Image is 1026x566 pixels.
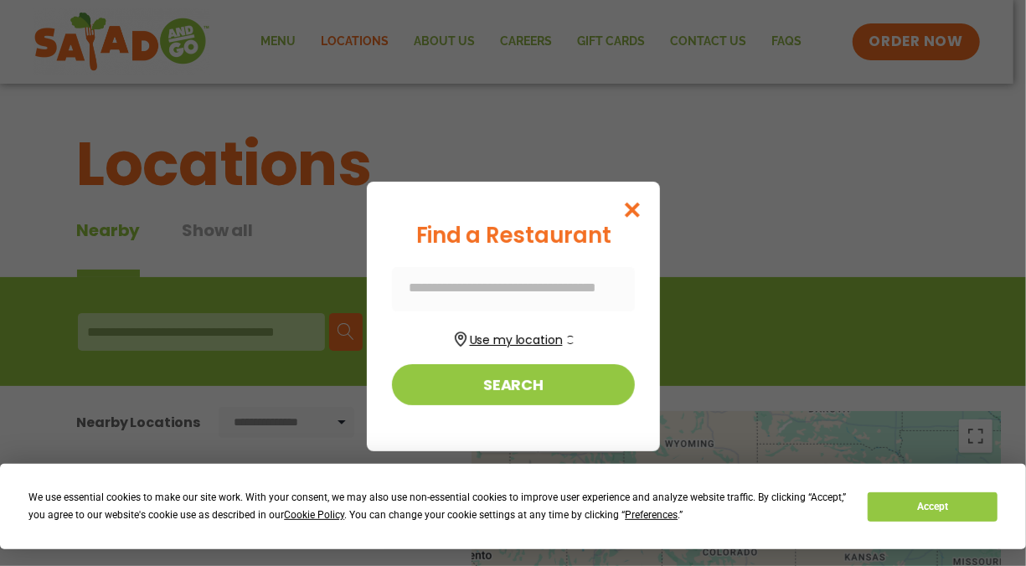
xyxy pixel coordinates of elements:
span: Preferences [625,509,678,521]
button: Close modal [605,182,659,238]
span: Cookie Policy [284,509,344,521]
button: Search [392,364,635,405]
button: Accept [868,492,997,522]
div: We use essential cookies to make our site work. With your consent, we may also use non-essential ... [28,489,848,524]
div: Find a Restaurant [392,219,635,252]
button: Use my location [392,327,635,349]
